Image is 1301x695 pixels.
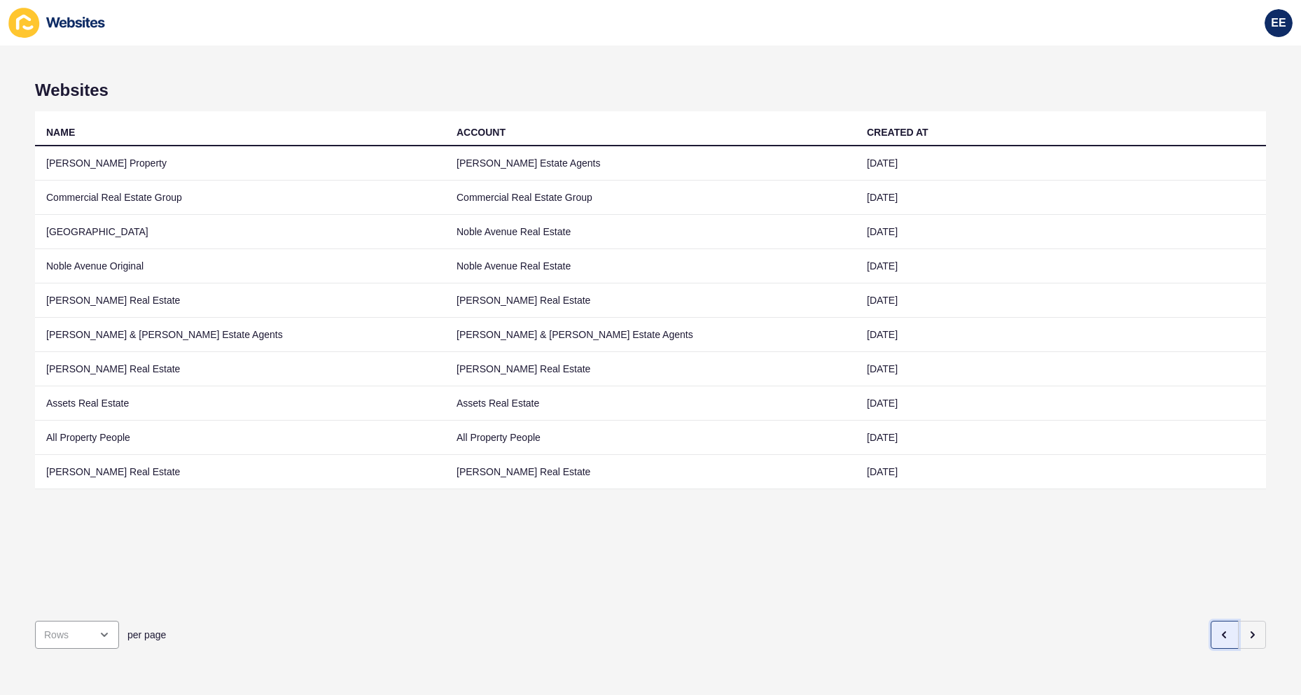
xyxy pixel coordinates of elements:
[127,628,166,642] span: per page
[35,181,445,215] td: Commercial Real Estate Group
[35,386,445,421] td: Assets Real Estate
[856,181,1266,215] td: [DATE]
[445,249,856,283] td: Noble Avenue Real Estate
[35,621,119,649] div: open menu
[445,352,856,386] td: [PERSON_NAME] Real Estate
[445,386,856,421] td: Assets Real Estate
[35,318,445,352] td: [PERSON_NAME] & [PERSON_NAME] Estate Agents
[35,352,445,386] td: [PERSON_NAME] Real Estate
[445,146,856,181] td: [PERSON_NAME] Estate Agents
[35,80,1266,100] h1: Websites
[457,125,506,139] div: ACCOUNT
[856,146,1266,181] td: [DATE]
[856,318,1266,352] td: [DATE]
[445,181,856,215] td: Commercial Real Estate Group
[35,455,445,489] td: [PERSON_NAME] Real Estate
[856,352,1266,386] td: [DATE]
[35,283,445,318] td: [PERSON_NAME] Real Estate
[856,455,1266,489] td: [DATE]
[856,215,1266,249] td: [DATE]
[445,283,856,318] td: [PERSON_NAME] Real Estate
[856,421,1266,455] td: [DATE]
[46,125,75,139] div: NAME
[445,455,856,489] td: [PERSON_NAME] Real Estate
[1271,16,1286,30] span: EE
[445,318,856,352] td: [PERSON_NAME] & [PERSON_NAME] Estate Agents
[445,215,856,249] td: Noble Avenue Real Estate
[856,249,1266,283] td: [DATE]
[35,146,445,181] td: [PERSON_NAME] Property
[445,421,856,455] td: All Property People
[867,125,928,139] div: CREATED AT
[856,283,1266,318] td: [DATE]
[35,421,445,455] td: All Property People
[856,386,1266,421] td: [DATE]
[35,249,445,283] td: Noble Avenue Original
[35,215,445,249] td: [GEOGRAPHIC_DATA]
